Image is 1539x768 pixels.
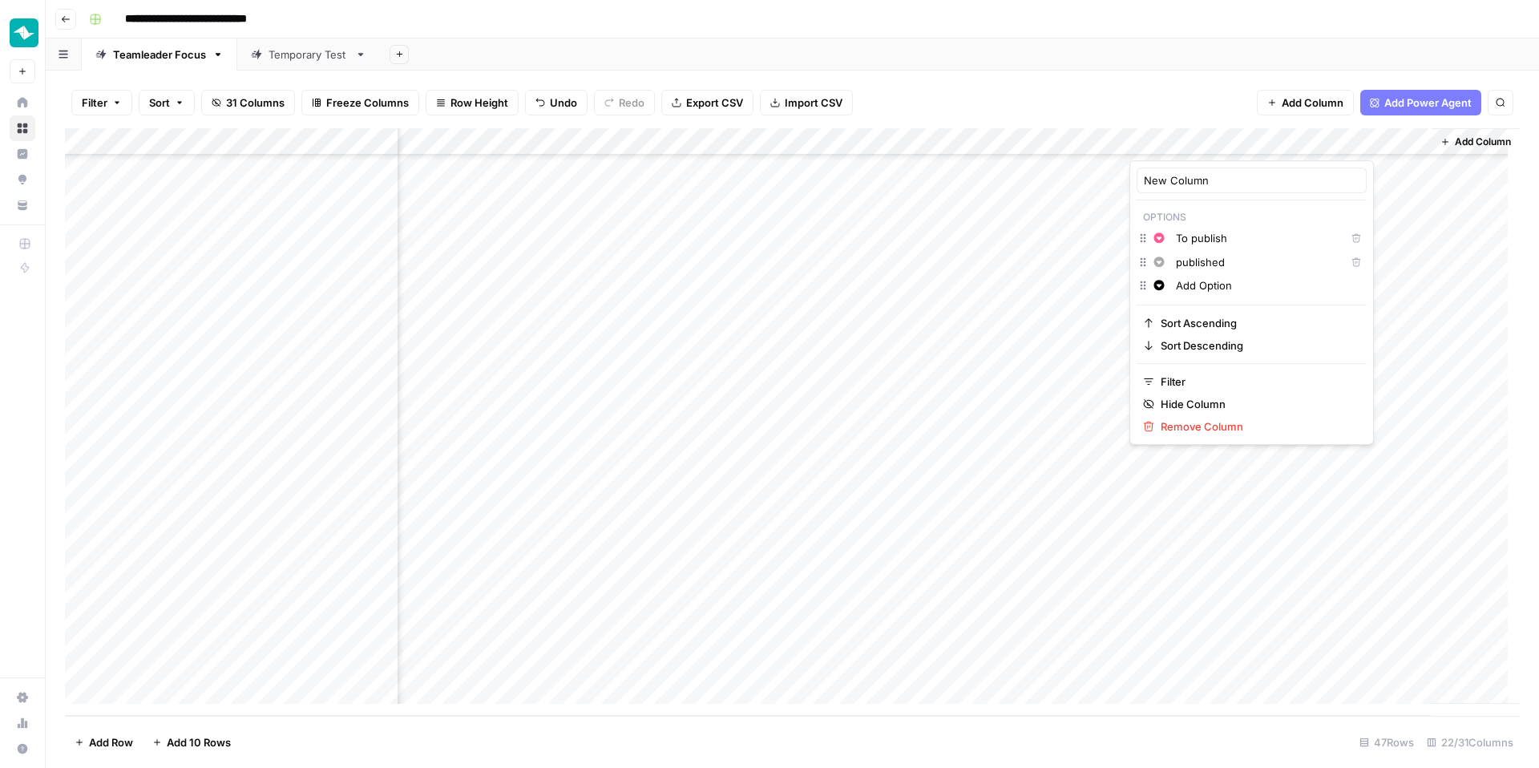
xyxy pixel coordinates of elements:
[619,95,644,111] span: Redo
[71,90,132,115] button: Filter
[82,38,237,71] a: Teamleader Focus
[65,730,143,755] button: Add Row
[450,95,508,111] span: Row Height
[760,90,853,115] button: Import CSV
[113,46,206,63] div: Teamleader Focus
[226,95,285,111] span: 31 Columns
[686,95,743,111] span: Export CSV
[10,710,35,736] a: Usage
[1353,730,1420,755] div: 47 Rows
[426,90,519,115] button: Row Height
[326,95,409,111] span: Freeze Columns
[1420,730,1520,755] div: 22/31 Columns
[525,90,588,115] button: Undo
[143,730,240,755] button: Add 10 Rows
[1161,374,1354,390] span: Filter
[149,95,170,111] span: Sort
[201,90,295,115] button: 31 Columns
[550,95,577,111] span: Undo
[1360,90,1481,115] button: Add Power Agent
[1161,396,1354,412] span: Hide Column
[82,95,107,111] span: Filter
[1384,95,1472,111] span: Add Power Agent
[237,38,380,71] a: Temporary Test
[1161,338,1354,354] span: Sort Descending
[1137,207,1367,228] p: Options
[594,90,655,115] button: Redo
[1257,90,1354,115] button: Add Column
[10,736,35,762] button: Help + Support
[1161,418,1354,435] span: Remove Column
[10,167,35,192] a: Opportunities
[10,141,35,167] a: Insights
[10,192,35,218] a: Your Data
[269,46,349,63] div: Temporary Test
[1455,135,1511,149] span: Add Column
[1176,277,1359,293] input: Add Option
[10,685,35,710] a: Settings
[301,90,419,115] button: Freeze Columns
[1282,95,1343,111] span: Add Column
[89,734,133,750] span: Add Row
[167,734,231,750] span: Add 10 Rows
[785,95,842,111] span: Import CSV
[10,115,35,141] a: Browse
[10,18,38,47] img: Teamleader Logo
[1161,315,1354,331] span: Sort Ascending
[1434,131,1517,152] button: Add Column
[139,90,195,115] button: Sort
[10,90,35,115] a: Home
[10,13,35,53] button: Workspace: Teamleader
[661,90,753,115] button: Export CSV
